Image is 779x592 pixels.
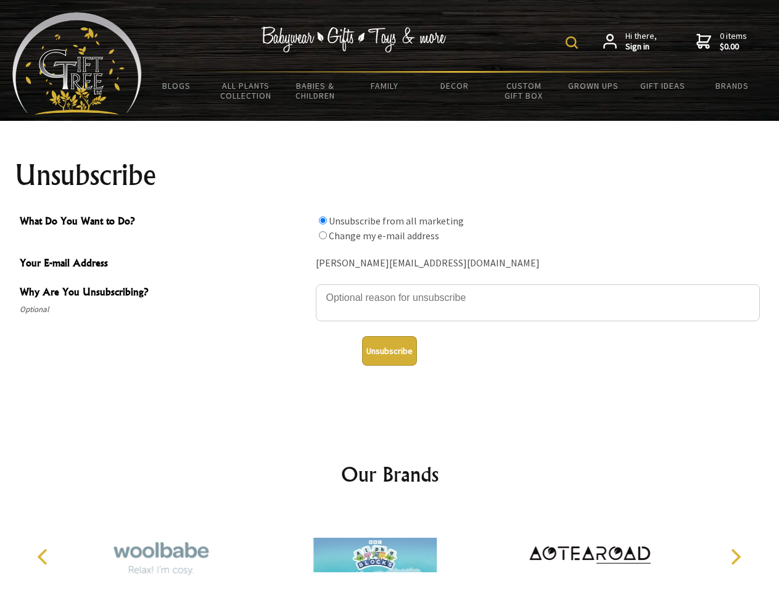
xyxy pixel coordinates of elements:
[25,459,755,489] h2: Our Brands
[419,73,489,99] a: Decor
[20,213,310,231] span: What Do You Want to Do?
[316,284,760,321] textarea: Why Are You Unsubscribing?
[329,229,439,242] label: Change my e-mail address
[319,216,327,224] input: What Do You Want to Do?
[329,215,464,227] label: Unsubscribe from all marketing
[558,73,628,99] a: Grown Ups
[362,336,417,366] button: Unsubscribe
[625,31,657,52] span: Hi there,
[722,543,749,570] button: Next
[20,284,310,302] span: Why Are You Unsubscribing?
[720,41,747,52] strong: $0.00
[603,31,657,52] a: Hi there,Sign in
[319,231,327,239] input: What Do You Want to Do?
[31,543,58,570] button: Previous
[489,73,559,109] a: Custom Gift Box
[628,73,698,99] a: Gift Ideas
[20,255,310,273] span: Your E-mail Address
[262,27,447,52] img: Babywear - Gifts - Toys & more
[281,73,350,109] a: Babies & Children
[15,160,765,190] h1: Unsubscribe
[625,41,657,52] strong: Sign in
[212,73,281,109] a: All Plants Collection
[696,31,747,52] a: 0 items$0.00
[350,73,420,99] a: Family
[720,30,747,52] span: 0 items
[12,12,142,115] img: Babyware - Gifts - Toys and more...
[316,254,760,273] div: [PERSON_NAME][EMAIL_ADDRESS][DOMAIN_NAME]
[20,302,310,317] span: Optional
[566,36,578,49] img: product search
[142,73,212,99] a: BLOGS
[698,73,767,99] a: Brands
